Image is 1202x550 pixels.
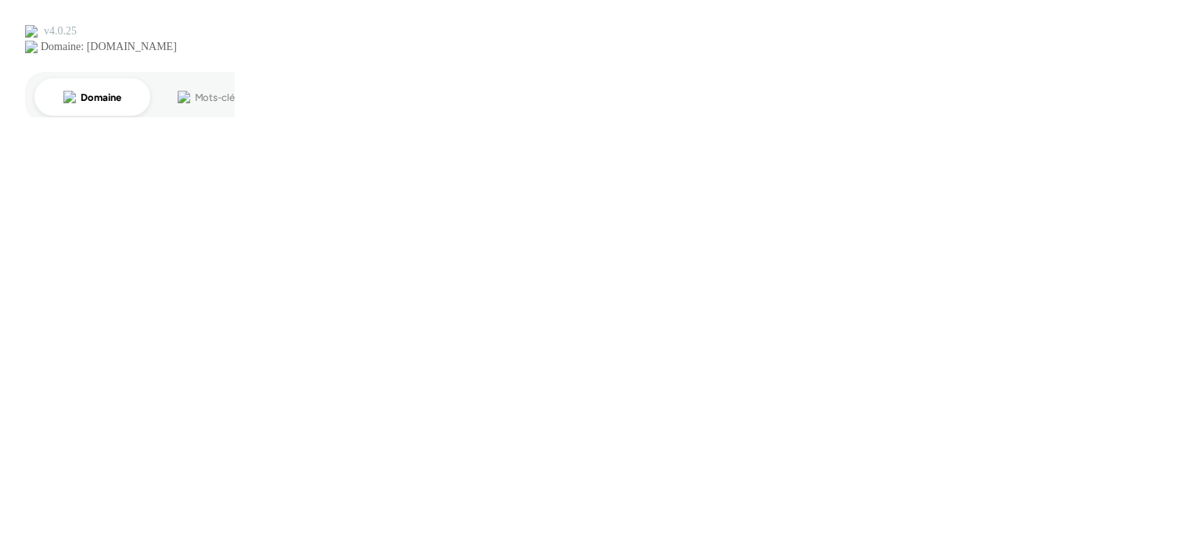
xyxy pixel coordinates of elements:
img: tab_keywords_by_traffic_grey.svg [178,91,190,103]
img: website_grey.svg [25,41,38,53]
img: logo_orange.svg [25,25,38,38]
div: v 4.0.25 [44,25,77,38]
div: Domaine: [DOMAIN_NAME] [41,41,177,53]
div: Mots-clés [195,92,239,102]
div: Domaine [81,92,121,102]
img: tab_domain_overview_orange.svg [63,91,76,103]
